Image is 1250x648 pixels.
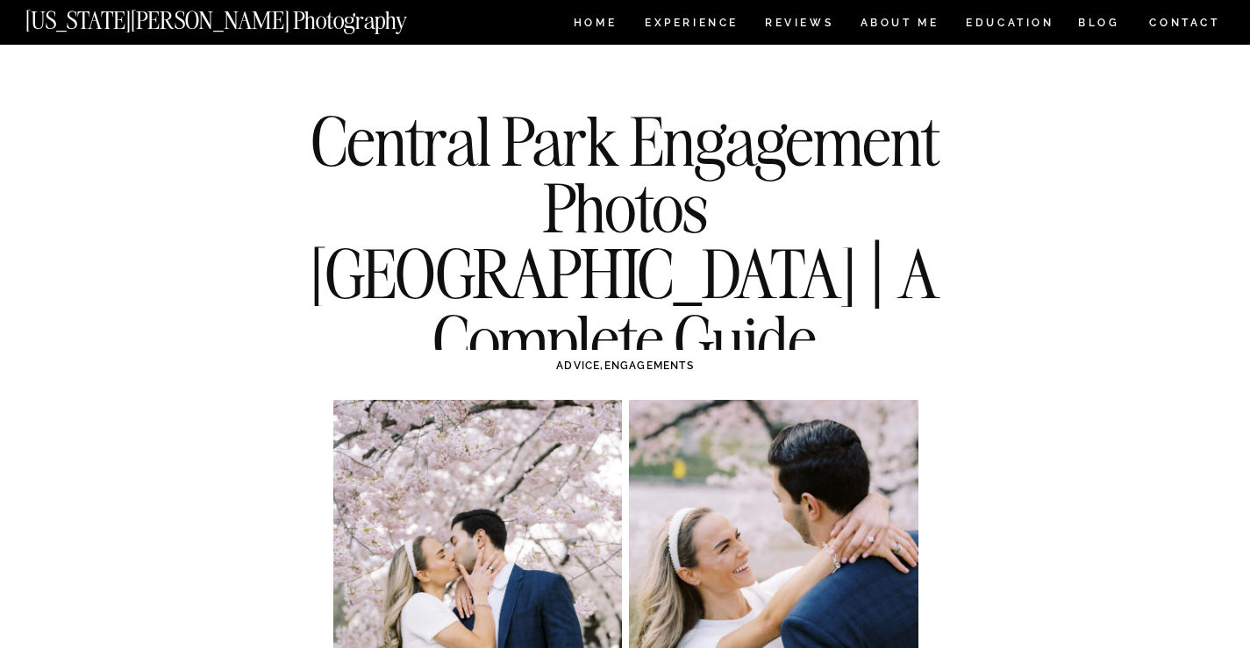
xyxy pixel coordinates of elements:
a: [US_STATE][PERSON_NAME] Photography [25,9,466,24]
h1: Central Park Engagement Photos [GEOGRAPHIC_DATA] | A Complete Guide [307,108,944,373]
a: ADVICE [556,360,600,372]
a: ABOUT ME [860,18,939,32]
a: Experience [645,18,737,32]
a: HOME [570,18,620,32]
a: BLOG [1078,18,1120,32]
a: EDUCATION [964,18,1056,32]
a: REVIEWS [765,18,831,32]
a: CONTACT [1148,13,1221,32]
a: ENGAGEMENTS [604,360,694,372]
h3: , [370,358,881,374]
